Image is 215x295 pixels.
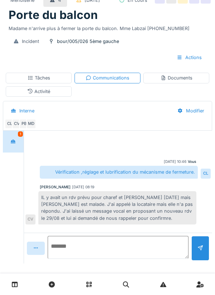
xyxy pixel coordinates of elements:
div: Madame n'arrive plus à fermer la porte du balcon. Mme Labzai [PHONE_NUMBER] [9,22,206,32]
div: Actions [171,51,208,64]
div: CV [25,214,35,224]
div: IL y avait un rdv prévu pour charef et [PERSON_NAME] [DATE] mais [PERSON_NAME] est malade. J'ai a... [38,191,196,224]
div: CL [5,119,15,129]
div: Incident [22,38,39,45]
div: CV [12,119,22,129]
div: Tâches [28,74,50,81]
div: Interne [19,107,34,114]
div: Vous [188,159,196,164]
div: MD [26,119,36,129]
div: Activité [27,88,50,95]
div: Communications [86,74,129,81]
div: Vérification ,réglage et lubrification du mécanisme de fermeture. [40,166,198,178]
div: Modifier [171,104,210,117]
div: [DATE] 08:19 [72,184,94,190]
h1: Porte du balcon [9,8,98,22]
div: Documents [161,74,192,81]
div: PB [19,119,29,129]
div: 1 [18,131,23,137]
div: bour/005/026 5ème gauche [57,38,119,45]
div: CL [201,169,211,179]
div: [PERSON_NAME] [40,184,71,190]
div: [DATE] 10:46 [164,159,186,164]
